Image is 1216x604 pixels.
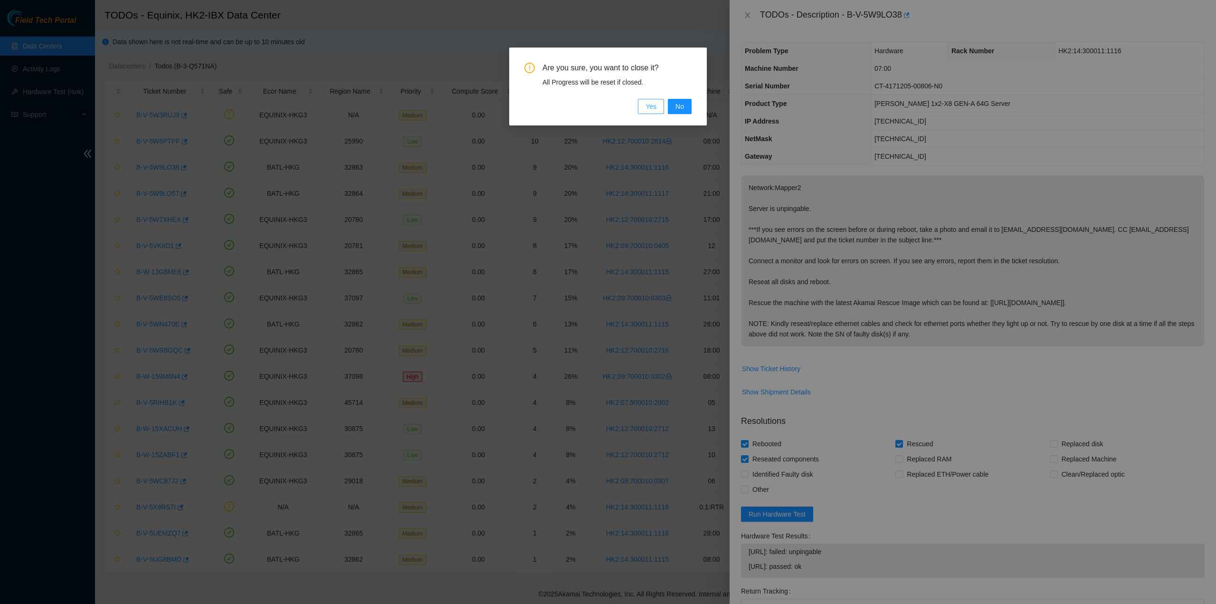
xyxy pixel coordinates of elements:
[524,63,535,73] span: exclamation-circle
[542,63,692,73] span: Are you sure, you want to close it?
[646,101,656,112] span: Yes
[675,101,684,112] span: No
[668,99,692,114] button: No
[542,77,692,87] div: All Progress will be reset if closed.
[638,99,664,114] button: Yes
